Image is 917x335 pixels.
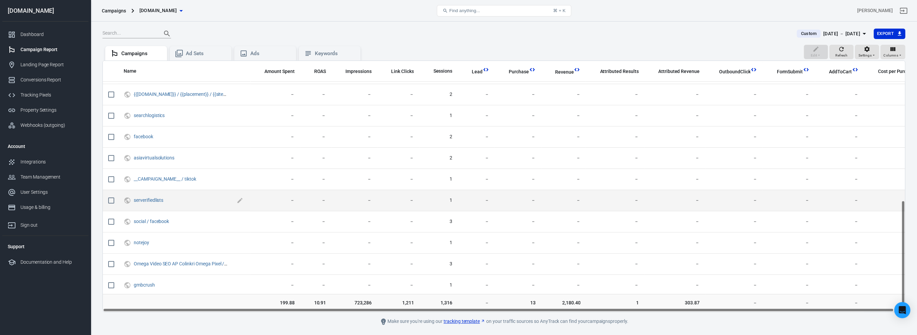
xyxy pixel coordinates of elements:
[124,239,131,247] svg: UTM & Web Traffic
[650,112,700,119] span: －
[134,282,155,288] a: gmbcrush
[859,52,872,59] span: Settings
[710,261,757,267] span: －
[591,91,638,98] span: －
[337,197,372,204] span: －
[20,122,83,129] div: Webhooks (outgoing)
[264,68,295,75] span: Amount Spent
[134,92,229,97] span: {{ad.name}} / {{placement}} / {{site_source_name}}
[591,299,638,306] span: 1
[124,68,136,75] span: Name
[500,197,536,204] span: －
[2,27,88,42] a: Dashboard
[2,154,88,170] a: Integrations
[305,239,326,246] span: －
[382,176,414,183] span: －
[803,66,809,73] svg: This column is calculated from AnyTrack real-time data
[124,133,131,141] svg: UTM & Web Traffic
[134,198,164,202] span: serverifiedlists
[591,134,638,140] span: －
[546,239,581,246] span: －
[256,176,295,183] span: －
[103,61,905,312] div: scrollable content
[463,134,489,140] span: －
[555,69,574,76] span: Revenue
[256,299,295,306] span: 199.88
[382,134,414,140] span: －
[463,261,489,267] span: －
[186,50,226,57] div: Ad Sets
[424,197,452,204] span: 1
[591,197,638,204] span: －
[600,67,638,75] span: The total conversions attributed according to your ad network (Facebook, Google, etc.)
[2,138,88,154] li: Account
[382,155,414,161] span: －
[820,197,859,204] span: －
[768,239,809,246] span: －
[134,113,166,118] span: searchlogistics
[768,176,809,183] span: －
[345,68,372,75] span: Impressions
[102,7,126,14] div: Campaigns
[857,7,893,14] div: Account id: BhKL7z2o
[256,197,295,204] span: －
[768,134,809,140] span: －
[546,176,581,183] span: －
[424,112,452,119] span: 1
[124,68,145,75] span: Name
[777,69,803,75] span: FormSubmit
[2,87,88,103] a: Tracking Pixels
[823,30,860,38] div: [DATE] － [DATE]
[820,69,852,75] span: AddToCart
[869,112,917,119] span: －
[463,176,489,183] span: －
[820,282,859,289] span: －
[124,260,131,268] svg: UTM & Web Traffic
[437,5,571,16] button: Find anything...⌘ + K
[134,261,229,266] span: Omega Video SEO AP Colinkri Omega Pixel / Omega Video / 6218997789412
[337,176,372,183] span: －
[424,299,452,306] span: 1,316
[820,134,859,140] span: －
[820,176,859,183] span: －
[820,155,859,161] span: －
[20,76,83,83] div: Conversions Report
[305,218,326,225] span: －
[869,134,917,140] span: －
[134,177,197,181] span: __CAMPAIGN_NAME__ / tiktok
[256,91,295,98] span: －
[124,281,131,289] svg: UTM & Web Traffic
[546,299,581,306] span: 2,180.40
[869,91,917,98] span: －
[869,155,917,161] span: －
[305,155,326,161] span: －
[768,282,809,289] span: －
[337,134,372,140] span: －
[102,29,156,38] input: Search...
[574,66,580,73] svg: This column is calculated from AnyTrack real-time data
[382,197,414,204] span: －
[424,91,452,98] span: 2
[500,218,536,225] span: －
[529,66,536,73] svg: This column is calculated from AnyTrack real-time data
[509,69,529,75] span: Purchase
[869,67,917,75] span: The average cost for each "Purchase" event
[500,112,536,119] span: －
[124,175,131,183] svg: UTM & Web Traffic
[463,239,489,246] span: －
[883,52,898,59] span: Columns
[139,6,177,15] span: omegaindexer.com
[424,239,452,246] span: 1
[546,91,581,98] span: －
[305,112,326,119] span: －
[463,155,489,161] span: －
[463,197,489,204] span: －
[555,68,574,76] span: Total revenue calculated by AnyTrack.
[2,8,88,14] div: [DOMAIN_NAME]
[124,154,131,162] svg: UTM & Web Traffic
[658,68,700,75] span: Attributed Revenue
[820,91,859,98] span: －
[444,318,485,325] a: tracking template
[134,283,156,287] span: gmbcrush
[134,134,154,139] span: facebook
